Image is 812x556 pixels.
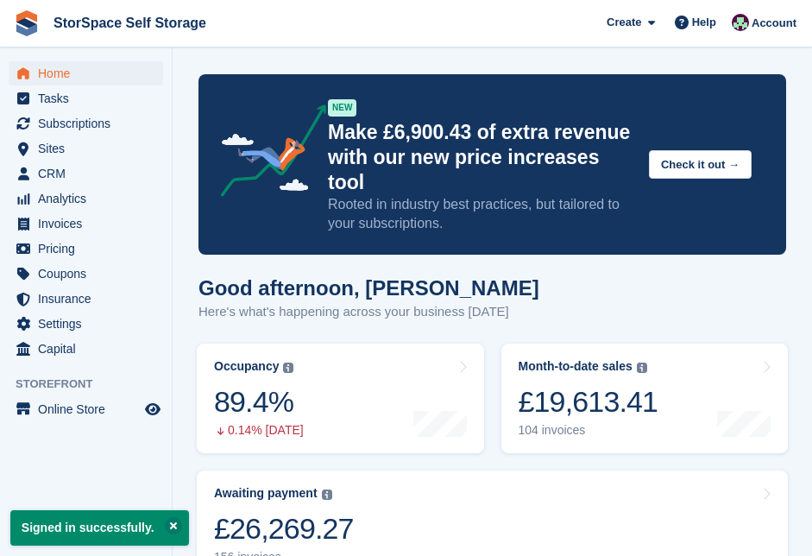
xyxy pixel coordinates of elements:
p: Rooted in industry best practices, but tailored to your subscriptions. [328,195,635,233]
span: Account [752,15,796,32]
a: menu [9,237,163,261]
span: Subscriptions [38,111,142,136]
p: Here's what's happening across your business [DATE] [198,302,539,322]
span: CRM [38,161,142,186]
p: Signed in successfully. [10,510,189,546]
span: Online Store [38,397,142,421]
a: menu [9,212,163,236]
a: menu [9,86,163,111]
a: menu [9,61,163,85]
div: 89.4% [214,384,304,420]
a: menu [9,186,163,211]
span: Tasks [38,86,142,111]
a: Occupancy 89.4% 0.14% [DATE] [197,344,484,453]
a: StorSpace Self Storage [47,9,213,37]
span: Invoices [38,212,142,236]
button: Check it out → [649,150,752,179]
span: Pricing [38,237,142,261]
span: Storefront [16,376,172,393]
span: Help [692,14,716,31]
a: menu [9,111,163,136]
img: price-adjustments-announcement-icon-8257ccfd72463d97f412b2fc003d46551f7dbcb40ab6d574587a9cd5c0d94... [206,104,327,203]
div: Month-to-date sales [519,359,633,374]
span: Capital [38,337,142,361]
div: NEW [328,99,356,117]
a: Preview store [142,399,163,420]
a: menu [9,337,163,361]
span: Home [38,61,142,85]
img: icon-info-grey-7440780725fd019a000dd9b08b2336e03edf1995a4989e88bcd33f0948082b44.svg [283,363,293,373]
a: menu [9,136,163,161]
span: Coupons [38,262,142,286]
span: Settings [38,312,142,336]
div: 0.14% [DATE] [214,423,304,438]
a: menu [9,312,163,336]
p: Make £6,900.43 of extra revenue with our new price increases tool [328,120,635,195]
img: icon-info-grey-7440780725fd019a000dd9b08b2336e03edf1995a4989e88bcd33f0948082b44.svg [637,363,647,373]
span: Analytics [38,186,142,211]
span: Sites [38,136,142,161]
a: menu [9,161,163,186]
img: icon-info-grey-7440780725fd019a000dd9b08b2336e03edf1995a4989e88bcd33f0948082b44.svg [322,490,332,500]
a: menu [9,262,163,286]
a: menu [9,287,163,311]
div: Occupancy [214,359,279,374]
span: Create [607,14,641,31]
span: Insurance [38,287,142,311]
img: Ross Hadlington [732,14,749,31]
a: menu [9,397,163,421]
div: £19,613.41 [519,384,658,420]
div: 104 invoices [519,423,658,438]
div: Awaiting payment [214,486,318,501]
img: stora-icon-8386f47178a22dfd0bd8f6a31ec36ba5ce8667c1dd55bd0f319d3a0aa187defe.svg [14,10,40,36]
div: £26,269.27 [214,511,354,547]
a: Month-to-date sales £19,613.41 104 invoices [501,344,789,453]
h1: Good afternoon, [PERSON_NAME] [198,276,539,300]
